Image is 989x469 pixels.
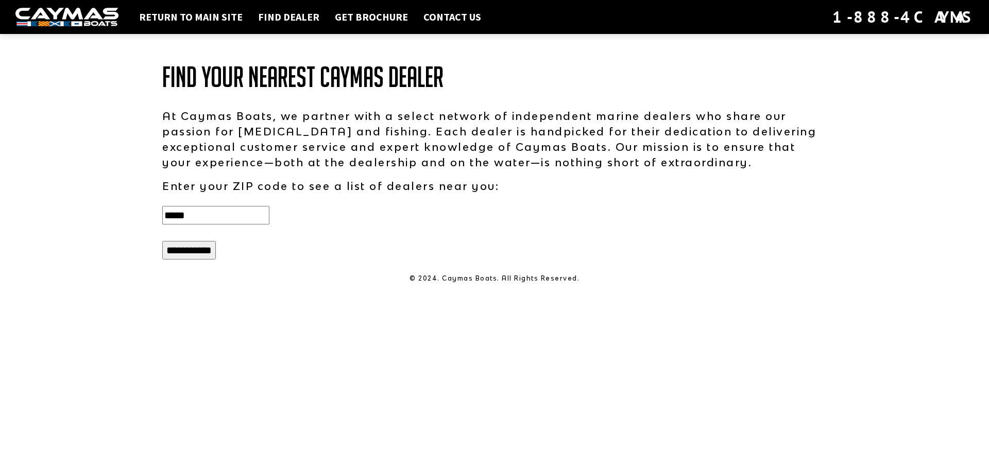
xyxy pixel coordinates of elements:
[253,10,325,24] a: Find Dealer
[418,10,486,24] a: Contact Us
[134,10,248,24] a: Return to main site
[832,6,974,28] div: 1-888-4CAYMAS
[15,8,118,27] img: white-logo-c9c8dbefe5ff5ceceb0f0178aa75bf4bb51f6bca0971e226c86eb53dfe498488.png
[162,62,827,93] h1: Find Your Nearest Caymas Dealer
[162,274,827,283] p: © 2024. Caymas Boats. All Rights Reserved.
[330,10,413,24] a: Get Brochure
[162,178,827,194] p: Enter your ZIP code to see a list of dealers near you:
[162,108,827,170] p: At Caymas Boats, we partner with a select network of independent marine dealers who share our pas...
